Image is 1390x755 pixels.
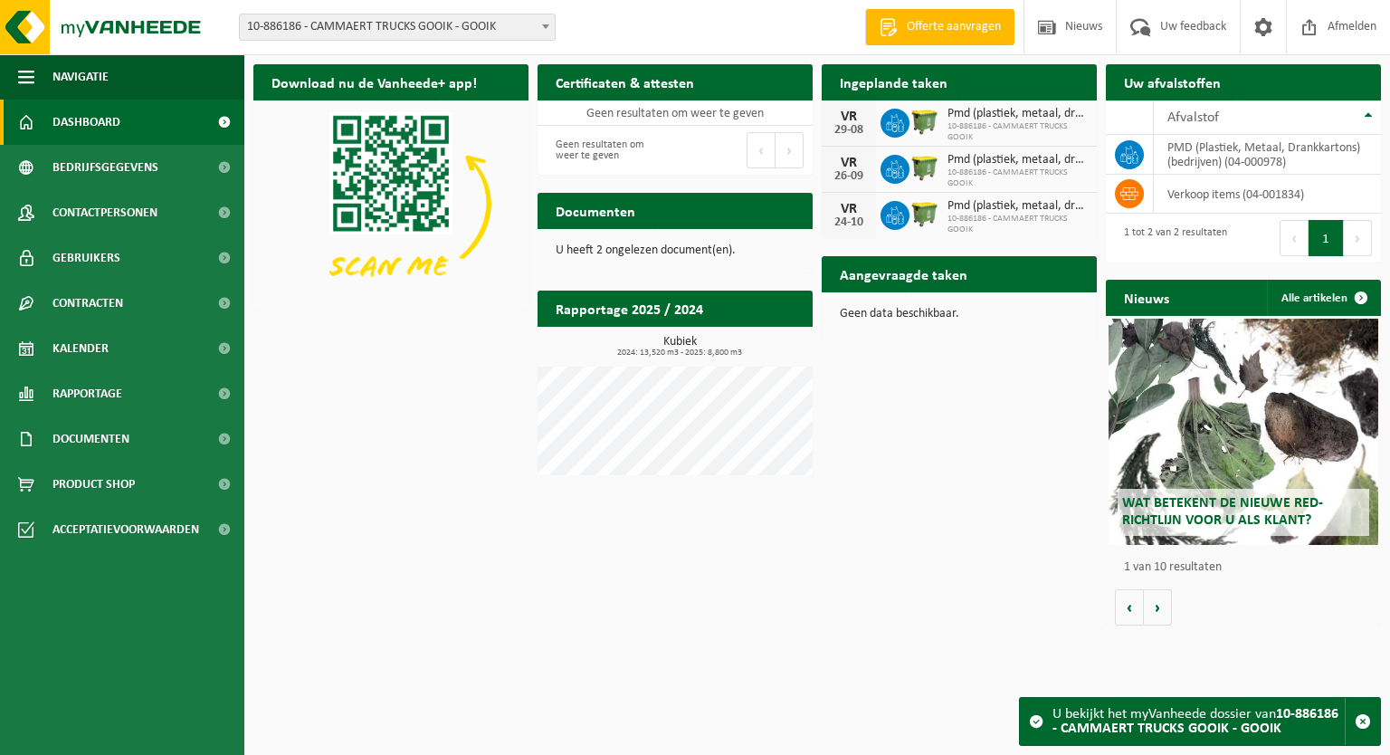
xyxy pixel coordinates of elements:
[822,256,985,291] h2: Aangevraagde taken
[776,132,804,168] button: Next
[1052,707,1338,736] strong: 10-886186 - CAMMAERT TRUCKS GOOIK - GOOIK
[538,193,653,228] h2: Documenten
[947,167,1088,189] span: 10-886186 - CAMMAERT TRUCKS GOOIK
[547,130,666,170] div: Geen resultaten om weer te geven
[538,100,813,126] td: Geen resultaten om weer te geven
[52,235,120,281] span: Gebruikers
[556,244,795,257] p: U heeft 2 ongelezen document(en).
[947,214,1088,235] span: 10-886186 - CAMMAERT TRUCKS GOOIK
[678,326,811,362] a: Bekijk rapportage
[831,216,867,229] div: 24-10
[52,416,129,462] span: Documenten
[1267,280,1379,316] a: Alle artikelen
[909,198,940,229] img: WB-1100-HPE-GN-50
[52,281,123,326] span: Contracten
[1144,589,1172,626] button: Volgende
[547,336,813,358] h3: Kubiek
[52,507,199,552] span: Acceptatievoorwaarden
[831,170,867,183] div: 26-09
[831,156,867,170] div: VR
[902,18,1005,36] span: Offerte aanvragen
[239,14,556,41] span: 10-886186 - CAMMAERT TRUCKS GOOIK - GOOIK
[1344,220,1372,256] button: Next
[52,190,157,235] span: Contactpersonen
[52,145,158,190] span: Bedrijfsgegevens
[547,349,813,358] span: 2024: 13,520 m3 - 2025: 8,800 m3
[538,64,712,100] h2: Certificaten & attesten
[1122,496,1323,528] span: Wat betekent de nieuwe RED-richtlijn voor u als klant?
[52,371,122,416] span: Rapportage
[909,106,940,137] img: WB-1100-HPE-GN-50
[947,153,1088,167] span: Pmd (plastiek, metaal, drankkartons) (bedrijven)
[1154,175,1381,214] td: verkoop items (04-001834)
[947,107,1088,121] span: Pmd (plastiek, metaal, drankkartons) (bedrijven)
[1052,698,1345,745] div: U bekijkt het myVanheede dossier van
[822,64,966,100] h2: Ingeplande taken
[831,124,867,137] div: 29-08
[52,54,109,100] span: Navigatie
[538,291,721,326] h2: Rapportage 2025 / 2024
[1280,220,1309,256] button: Previous
[52,100,120,145] span: Dashboard
[253,100,528,307] img: Download de VHEPlus App
[947,199,1088,214] span: Pmd (plastiek, metaal, drankkartons) (bedrijven)
[1167,110,1219,125] span: Afvalstof
[947,121,1088,143] span: 10-886186 - CAMMAERT TRUCKS GOOIK
[52,462,135,507] span: Product Shop
[865,9,1014,45] a: Offerte aanvragen
[1124,561,1372,574] p: 1 van 10 resultaten
[52,326,109,371] span: Kalender
[1154,135,1381,175] td: PMD (Plastiek, Metaal, Drankkartons) (bedrijven) (04-000978)
[909,152,940,183] img: WB-1100-HPE-GN-50
[1115,218,1227,258] div: 1 tot 2 van 2 resultaten
[253,64,495,100] h2: Download nu de Vanheede+ app!
[1106,280,1187,315] h2: Nieuws
[1309,220,1344,256] button: 1
[747,132,776,168] button: Previous
[831,202,867,216] div: VR
[840,308,1079,320] p: Geen data beschikbaar.
[1106,64,1239,100] h2: Uw afvalstoffen
[1115,589,1144,626] button: Vorige
[240,14,555,40] span: 10-886186 - CAMMAERT TRUCKS GOOIK - GOOIK
[1109,319,1378,545] a: Wat betekent de nieuwe RED-richtlijn voor u als klant?
[831,110,867,124] div: VR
